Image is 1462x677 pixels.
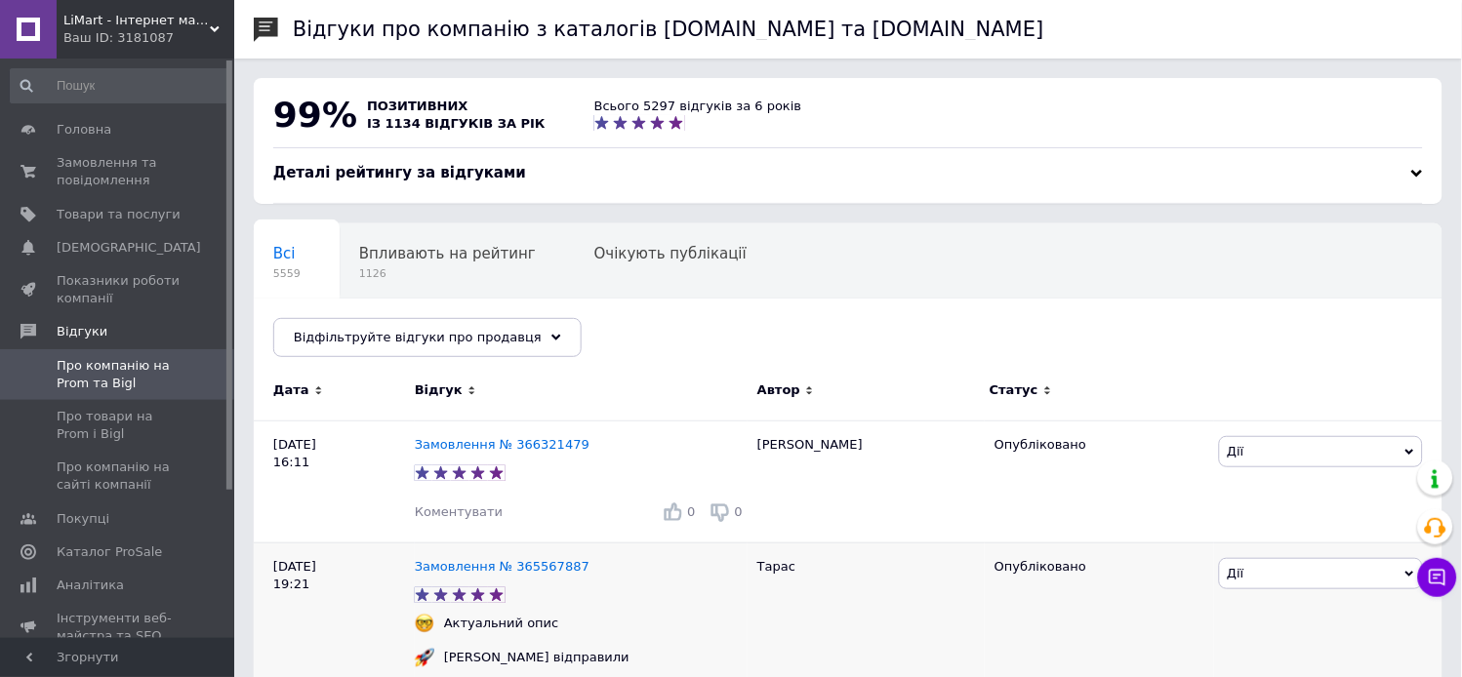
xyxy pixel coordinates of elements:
span: із 1134 відгуків за рік [367,116,546,131]
img: :rocket: [415,648,434,667]
span: Про товари на Prom і Bigl [57,408,181,443]
div: [PERSON_NAME] [748,420,985,542]
div: Опубліковано [995,558,1203,576]
span: Впливають на рейтинг [359,245,536,262]
div: [PERSON_NAME] відправили [439,649,634,666]
span: [DEMOGRAPHIC_DATA] [57,239,201,257]
span: Коментувати [415,504,503,519]
span: Відгуки [57,323,107,340]
span: Про компанію на Prom та Bigl [57,357,181,392]
div: Актуальний опис [439,615,564,632]
span: 0 [687,504,695,519]
div: Ваш ID: 3181087 [63,29,234,47]
div: Коментувати [415,503,503,521]
div: [DATE] 16:11 [254,420,415,542]
span: Дії [1228,566,1244,580]
div: Опубліковано [995,436,1203,454]
span: Покупці [57,510,109,528]
div: Опубліковані без коментаря [254,299,510,373]
input: Пошук [10,68,230,103]
span: Очікують публікації [594,245,747,262]
span: Дата [273,381,309,399]
a: Замовлення № 366321479 [415,437,589,452]
span: LiMart - Інтернет магазин аксесуарів [63,12,210,29]
span: Опубліковані без комен... [273,319,471,337]
span: позитивних [367,99,468,113]
span: Всі [273,245,296,262]
span: Автор [757,381,800,399]
button: Чат з покупцем [1418,558,1457,597]
span: 0 [735,504,743,519]
span: Аналітика [57,577,124,594]
span: 99% [273,95,357,135]
span: Відгук [415,381,463,399]
span: 1126 [359,266,536,281]
span: Дії [1228,444,1244,458]
h1: Відгуки про компанію з каталогів [DOMAIN_NAME] та [DOMAIN_NAME] [293,18,1044,41]
div: Всього 5297 відгуків за 6 років [594,98,802,115]
span: 5559 [273,266,301,281]
img: :nerd_face: [415,614,434,633]
span: Головна [57,121,111,139]
span: Товари та послуги [57,206,181,223]
a: Замовлення № 365567887 [415,559,589,574]
span: Статус [990,381,1038,399]
span: Про компанію на сайті компанії [57,458,181,494]
span: Деталі рейтингу за відгуками [273,164,526,181]
span: Замовлення та повідомлення [57,154,181,189]
div: Деталі рейтингу за відгуками [273,163,1423,183]
span: Інструменти веб-майстра та SEO [57,610,181,645]
span: Показники роботи компанії [57,272,181,307]
span: Відфільтруйте відгуки про продавця [294,330,542,344]
span: Каталог ProSale [57,543,162,561]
